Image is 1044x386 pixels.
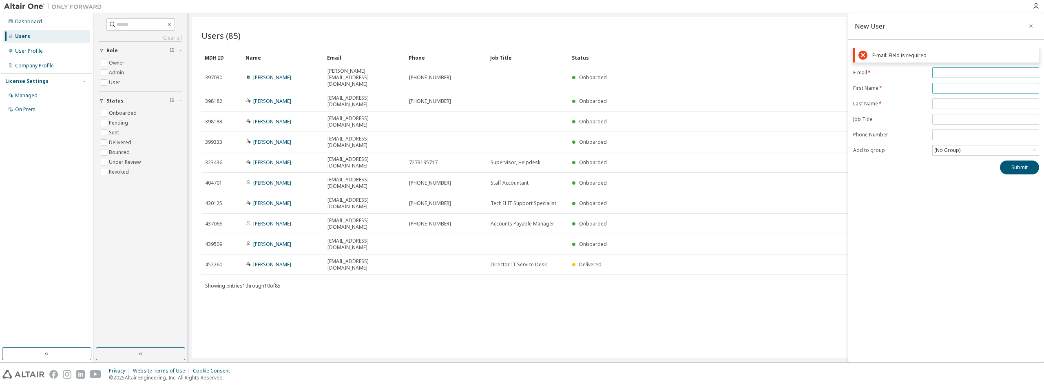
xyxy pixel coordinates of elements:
span: [PERSON_NAME][EMAIL_ADDRESS][DOMAIN_NAME] [327,68,402,87]
span: Onboarded [579,159,607,166]
div: E-mail: Field is required [872,52,1035,58]
a: [PERSON_NAME] [253,220,291,227]
span: 437066 [205,221,222,227]
span: Onboarded [579,179,607,186]
span: 398183 [205,118,222,125]
div: Users [15,33,30,40]
span: Onboarded [579,138,607,145]
button: Status [99,92,182,110]
div: Privacy [109,368,133,374]
label: E-mail [853,69,927,76]
a: [PERSON_NAME] [253,98,291,105]
div: Company Profile [15,62,54,69]
span: Onboarded [579,241,607,248]
div: Job Title [490,51,565,64]
a: Clear all [99,35,182,41]
span: 7273195717 [409,159,438,166]
span: [EMAIL_ADDRESS][DOMAIN_NAME] [327,197,402,210]
label: Delivered [109,138,133,147]
a: [PERSON_NAME] [253,138,291,145]
label: Last Name [853,100,927,107]
span: Role [106,47,118,54]
span: [PHONE_NUMBER] [409,98,451,105]
a: [PERSON_NAME] [253,118,291,125]
label: Phone Number [853,132,927,138]
span: [EMAIL_ADDRESS][DOMAIN_NAME] [327,115,402,128]
span: Users (85) [201,30,241,41]
div: MDH ID [205,51,239,64]
span: [PHONE_NUMBER] [409,180,451,186]
img: facebook.svg [49,370,58,379]
span: Onboarded [579,118,607,125]
span: Onboarded [579,200,607,207]
div: Dashboard [15,18,42,25]
span: 452260 [205,261,222,268]
img: instagram.svg [63,370,71,379]
span: Onboarded [579,74,607,81]
span: 399333 [205,139,222,145]
label: Onboarded [109,108,138,118]
span: [EMAIL_ADDRESS][DOMAIN_NAME] [327,217,402,230]
div: Name [246,51,321,64]
div: (No Group) [933,145,1039,155]
span: Director IT Service Desk [491,261,547,268]
label: Pending [109,118,130,128]
span: 323436 [205,159,222,166]
img: altair_logo.svg [2,370,44,379]
a: [PERSON_NAME] [253,261,291,268]
img: linkedin.svg [76,370,85,379]
span: Tech II IT Support Specialist [491,200,556,207]
label: First Name [853,85,927,91]
span: [EMAIL_ADDRESS][DOMAIN_NAME] [327,95,402,108]
label: Bounced [109,147,131,157]
div: License Settings [5,78,49,85]
span: Showing entries 1 through 10 of 85 [205,282,281,289]
label: Revoked [109,167,130,177]
span: 430125 [205,200,222,207]
div: Cookie Consent [193,368,235,374]
button: Role [99,42,182,60]
a: [PERSON_NAME] [253,200,291,207]
span: 397030 [205,74,222,81]
div: Phone [409,51,484,64]
span: Status [106,98,124,104]
span: Delivered [579,261,602,268]
a: [PERSON_NAME] [253,179,291,186]
span: Staff Accountant [491,180,529,186]
div: Email [327,51,402,64]
span: [EMAIL_ADDRESS][DOMAIN_NAME] [327,156,402,169]
span: [PHONE_NUMBER] [409,221,451,227]
div: Website Terms of Use [133,368,193,374]
span: Clear filter [170,47,175,54]
span: Onboarded [579,220,607,227]
label: Sent [109,128,121,138]
span: 404701 [205,180,222,186]
span: Onboarded [579,98,607,105]
span: [EMAIL_ADDRESS][DOMAIN_NAME] [327,258,402,271]
label: Add to group [853,147,927,154]
label: Owner [109,58,126,68]
span: 398182 [205,98,222,105]
span: [PHONE_NUMBER] [409,74,451,81]
span: 439509 [205,241,222,248]
span: [PHONE_NUMBER] [409,200,451,207]
span: [EMAIL_ADDRESS][DOMAIN_NAME] [327,176,402,190]
label: Admin [109,68,126,78]
p: © 2025 Altair Engineering, Inc. All Rights Reserved. [109,374,235,381]
div: User Profile [15,48,43,54]
a: [PERSON_NAME] [253,159,291,166]
img: Altair One [4,2,106,11]
span: [EMAIL_ADDRESS][DOMAIN_NAME] [327,136,402,149]
label: User [109,78,122,87]
span: Supervisor, Helpdesk [491,159,540,166]
button: Submit [1000,161,1039,174]
span: [EMAIL_ADDRESS][DOMAIN_NAME] [327,238,402,251]
div: Status [572,51,988,64]
div: (No Group) [933,146,962,155]
img: youtube.svg [90,370,102,379]
div: New User [855,23,885,29]
span: Clear filter [170,98,175,104]
a: [PERSON_NAME] [253,74,291,81]
div: On Prem [15,106,35,113]
span: Accounts Payable Manager [491,221,554,227]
